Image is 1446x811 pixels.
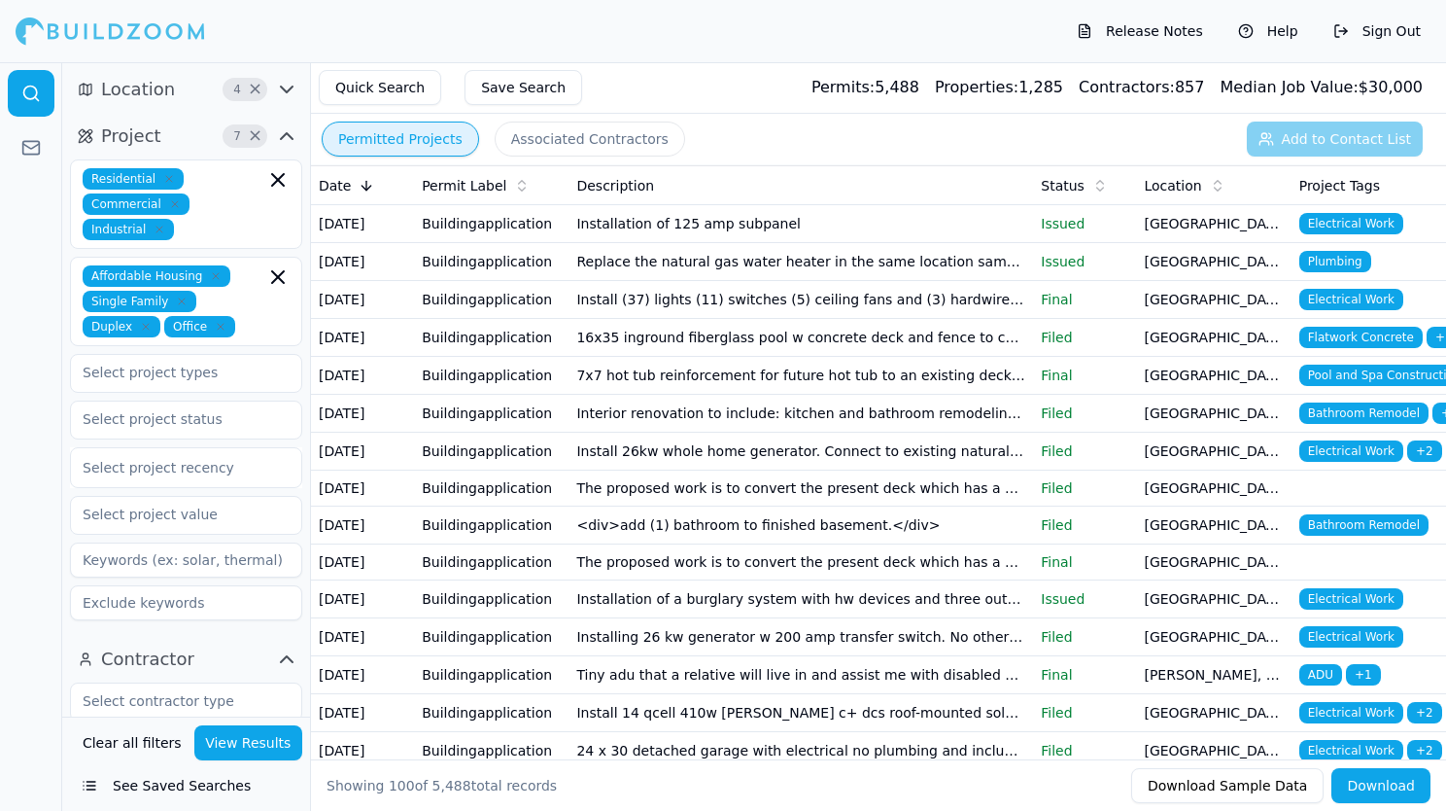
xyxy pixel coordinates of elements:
input: Select project types [71,355,277,390]
span: 4 [227,80,247,99]
td: [DATE] [311,281,414,319]
td: Installing 26 kw generator w 200 amp transfer switch. No other changes.<div> wr# 775 008 462</div> [568,618,1033,656]
span: Electrical Work [1299,740,1403,761]
span: Electrical Work [1299,441,1403,462]
td: [DATE] [311,243,414,281]
button: Permitted Projects [322,122,479,157]
span: Date [319,176,351,195]
td: [DATE] [311,694,414,732]
button: Download [1331,768,1430,803]
td: [PERSON_NAME], [GEOGRAPHIC_DATA] [1136,656,1291,694]
span: 5,488 [432,778,471,793]
td: [GEOGRAPHIC_DATA], [GEOGRAPHIC_DATA] [1136,471,1291,507]
span: Bathroom Remodel [1299,403,1429,424]
td: [DATE] [311,433,414,471]
button: Location4Clear Location filters [70,74,302,105]
td: [DATE] [311,732,414,770]
td: Buildingapplication [414,581,568,618]
td: [DATE] [311,357,414,395]
div: Showing of total records [327,776,557,795]
td: [GEOGRAPHIC_DATA], [GEOGRAPHIC_DATA] [1136,395,1291,433]
p: Filed [1041,328,1128,347]
td: [GEOGRAPHIC_DATA], [GEOGRAPHIC_DATA] [1136,357,1291,395]
td: [DATE] [311,581,414,618]
td: [GEOGRAPHIC_DATA], [GEOGRAPHIC_DATA] [1136,507,1291,545]
button: Contractor [70,644,302,675]
button: See Saved Searches [70,768,302,803]
div: 5,488 [811,76,919,99]
span: Contractors: [1079,78,1175,96]
span: Electrical Work [1299,289,1403,310]
span: Location [1144,176,1201,195]
span: Contractor [101,646,194,673]
p: Filed [1041,515,1128,535]
td: Buildingapplication [414,357,568,395]
div: $ 30,000 [1220,76,1423,99]
p: Final [1041,290,1128,309]
td: [GEOGRAPHIC_DATA], [GEOGRAPHIC_DATA] [1136,545,1291,581]
span: + 2 [1407,740,1442,761]
td: Buildingapplication [414,243,568,281]
span: 7 [227,126,247,146]
input: Exclude keywords [70,585,302,620]
td: Install (37) lights (11) switches (5) ceiling fans and (3) hardwired smoke detectors [568,281,1033,319]
td: Buildingapplication [414,507,568,545]
p: Filed [1041,441,1128,461]
button: Quick Search [319,70,441,105]
span: Flatwork Concrete [1299,327,1423,348]
button: Clear all filters [78,725,187,760]
td: 16x35 inground fiberglass pool w concrete deck and fence to code [568,319,1033,357]
span: Permit Label [422,176,506,195]
td: <div>add (1) bathroom to finished basement.</div> [568,507,1033,545]
td: [DATE] [311,545,414,581]
span: + 1 [1346,664,1381,686]
td: Tiny adu that a relative will live in and assist me with disabled husband [568,656,1033,694]
td: [GEOGRAPHIC_DATA], [GEOGRAPHIC_DATA] [1136,281,1291,319]
span: Plumbing [1299,251,1371,272]
p: Filed [1041,703,1128,723]
td: Buildingapplication [414,205,568,243]
button: Associated Contractors [495,122,685,157]
td: 7x7 hot tub reinforcement for future hot tub to an existing deck. Reinforcement already installed... [568,357,1033,395]
span: + 2 [1407,702,1442,723]
td: Buildingapplication [414,694,568,732]
p: Final [1041,552,1128,572]
td: Buildingapplication [414,281,568,319]
td: Buildingapplication [414,433,568,471]
button: Help [1228,16,1308,47]
td: The proposed work is to convert the present deck which has a 16x20 screened-in deck and a 16x24 o... [568,471,1033,507]
td: Buildingapplication [414,471,568,507]
td: [GEOGRAPHIC_DATA], [GEOGRAPHIC_DATA] [1136,205,1291,243]
p: Final [1041,665,1128,685]
span: Project [101,123,161,150]
td: [GEOGRAPHIC_DATA], [GEOGRAPHIC_DATA] [1136,694,1291,732]
input: Select project status [71,402,277,437]
td: [DATE] [311,205,414,243]
td: [DATE] [311,618,414,656]
td: [GEOGRAPHIC_DATA], [GEOGRAPHIC_DATA] [1136,732,1291,770]
span: Permits: [811,78,875,96]
div: 857 [1079,76,1204,99]
span: 100 [389,778,415,793]
td: [DATE] [311,507,414,545]
td: [GEOGRAPHIC_DATA], [GEOGRAPHIC_DATA] [1136,581,1291,618]
input: Keywords (ex: solar, thermal) [70,543,302,578]
span: Bathroom Remodel [1299,514,1429,536]
span: Description [576,176,654,195]
p: Final [1041,366,1128,385]
span: Median Job Value: [1220,78,1358,96]
td: [DATE] [311,395,414,433]
span: Location [101,76,175,103]
td: Buildingapplication [414,545,568,581]
span: Clear Location filters [248,85,262,94]
button: Download Sample Data [1131,768,1324,803]
button: Project7Clear Project filters [70,121,302,152]
p: Issued [1041,214,1128,233]
span: Project Tags [1299,176,1380,195]
span: ADU [1299,664,1342,686]
p: Filed [1041,741,1128,760]
span: Duplex [83,316,160,337]
span: Single Family [83,291,196,312]
td: Installation of 125 amp subpanel [568,205,1033,243]
span: Status [1041,176,1084,195]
